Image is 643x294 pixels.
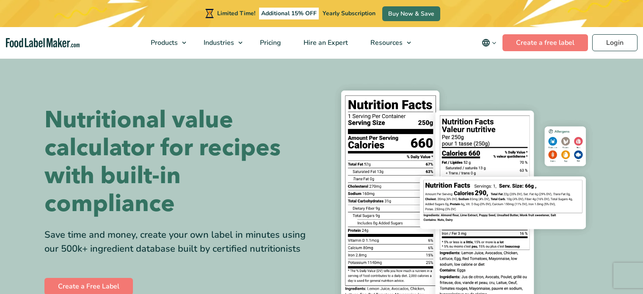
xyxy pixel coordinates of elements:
span: Yearly Subscription [323,9,375,17]
span: Pricing [257,38,282,47]
a: Create a free label [502,34,588,51]
a: Buy Now & Save [382,6,440,21]
a: Hire an Expert [293,27,357,58]
span: Limited Time! [217,9,255,17]
div: Save time and money, create your own label in minutes using our 500k+ ingredient database built b... [44,228,315,256]
a: Products [140,27,190,58]
span: Resources [368,38,403,47]
span: Industries [201,38,235,47]
a: Resources [359,27,415,58]
a: Login [592,34,637,51]
h1: Nutritional value calculator for recipes with built-in compliance [44,106,315,218]
span: Additional 15% OFF [259,8,319,19]
a: Industries [193,27,247,58]
a: Pricing [249,27,290,58]
span: Products [148,38,179,47]
span: Hire an Expert [301,38,349,47]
